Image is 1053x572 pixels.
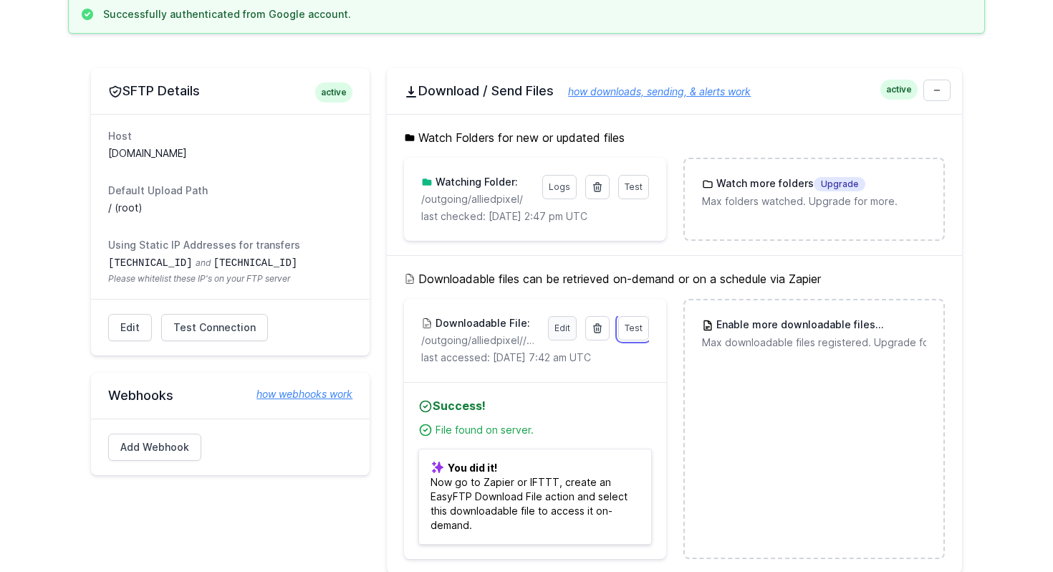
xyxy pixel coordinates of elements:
span: active [315,82,352,103]
span: and [196,257,211,268]
a: Enable more downloadable filesUpgrade Max downloadable files registered. Upgrade for more. [685,300,943,367]
p: Max folders watched. Upgrade for more. [702,194,926,209]
a: Add Webhook [108,434,201,461]
span: Test [625,323,643,333]
code: [TECHNICAL_ID] [108,257,193,269]
dd: [DOMAIN_NAME] [108,146,352,161]
p: Max downloadable files registered. Upgrade for more. [702,335,926,350]
dt: Host [108,129,352,143]
p: /outgoing/alliedpixel//aquinas_20250818T%061618.csv [421,333,539,348]
h2: Webhooks [108,387,352,404]
p: last accessed: [DATE] 7:42 am UTC [421,351,648,365]
a: Edit [548,316,577,340]
dt: Default Upload Path [108,183,352,198]
h4: Success! [418,397,651,414]
h3: Enable more downloadable files [713,318,926,333]
code: [TECHNICAL_ID] [213,257,298,269]
a: Test [618,175,649,199]
p: /outgoing/alliedpixel/ [421,192,533,206]
span: Please whitelist these IP's on your FTP server [108,273,352,285]
a: Test Connection [161,314,268,341]
span: Test [625,181,643,192]
a: Logs [542,175,577,199]
iframe: Drift Widget Chat Controller [981,500,1036,555]
p: Now go to Zapier or IFTTT, create an EasyFTP Download File action and select this downloadable fi... [418,449,651,545]
a: Watch more foldersUpgrade Max folders watched. Upgrade for more. [685,159,943,226]
h3: Watch more folders [713,176,865,191]
a: Edit [108,314,152,341]
span: Upgrade [814,177,865,191]
div: File found on server. [436,423,651,437]
a: Test [618,316,649,340]
a: how downloads, sending, & alerts work [554,85,751,97]
h2: Download / Send Files [404,82,945,100]
dt: Using Static IP Addresses for transfers [108,238,352,252]
h3: Downloadable File: [433,316,530,330]
h5: Watch Folders for new or updated files [404,129,945,146]
h3: Successfully authenticated from Google account. [103,7,351,22]
h5: Downloadable files can be retrieved on-demand or on a schedule via Zapier [404,270,945,287]
h3: Watching Folder: [433,175,518,189]
dd: / (root) [108,201,352,215]
span: active [880,80,918,100]
p: last checked: [DATE] 2:47 pm UTC [421,209,648,224]
a: how webhooks work [242,387,352,401]
h2: SFTP Details [108,82,352,100]
span: Upgrade [875,318,927,333]
span: Test Connection [173,320,256,335]
b: You did it! [448,462,497,474]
